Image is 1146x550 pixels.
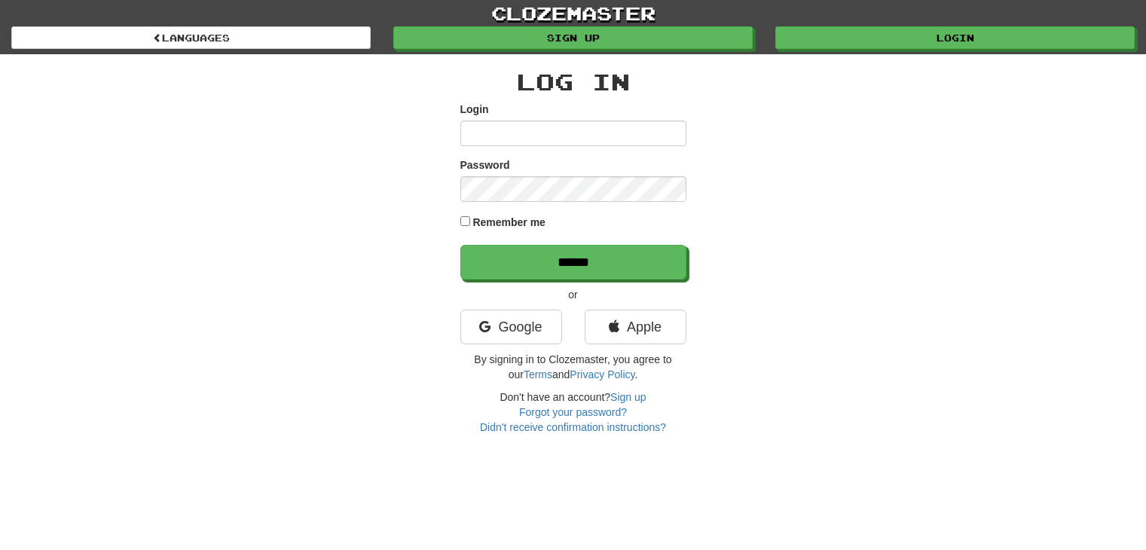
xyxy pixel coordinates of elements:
[472,215,545,230] label: Remember me
[585,310,686,344] a: Apple
[460,352,686,382] p: By signing in to Clozemaster, you agree to our and .
[460,390,686,435] div: Don't have an account?
[480,421,666,433] a: Didn't receive confirmation instructions?
[519,406,627,418] a: Forgot your password?
[460,310,562,344] a: Google
[393,26,753,49] a: Sign up
[460,69,686,94] h2: Log In
[11,26,371,49] a: Languages
[460,102,489,117] label: Login
[570,368,634,380] a: Privacy Policy
[610,391,646,403] a: Sign up
[524,368,552,380] a: Terms
[775,26,1135,49] a: Login
[460,287,686,302] p: or
[460,157,510,173] label: Password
